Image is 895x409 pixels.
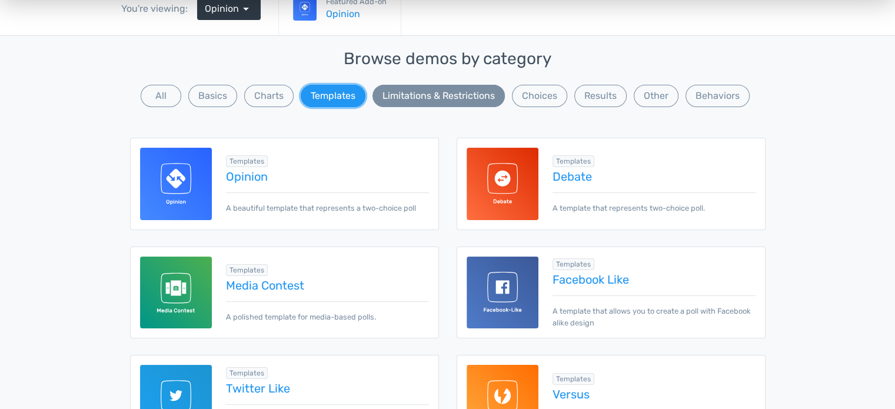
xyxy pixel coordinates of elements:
button: Basics [188,85,237,107]
a: Media Contest [226,279,428,292]
img: media-contest-template-for-totalpoll.svg [140,257,212,329]
a: Opinion [326,7,387,21]
button: Templates [301,85,365,107]
a: Versus [553,388,755,401]
p: A polished template for media-based polls. [226,301,428,322]
a: Opinion [226,170,428,183]
span: Browse all in Templates [553,258,594,270]
button: Vote [680,248,718,277]
div: You're viewing: [121,2,197,16]
span: Browse all in Templates [226,264,268,276]
button: Behaviors [686,85,750,107]
span: Browse all in Templates [226,155,268,167]
h3: Browse demos by category [130,50,766,68]
button: Results [574,85,627,107]
button: Other [634,85,678,107]
span: Opinion [205,2,239,16]
img: facebook-like-template-for-totalpoll.svg [467,257,539,329]
a: Twitter Like [226,382,428,395]
button: Charts [244,85,294,107]
span: Eat only fruits [548,132,624,150]
span: arrow_drop_down [239,2,253,16]
button: Choices [512,85,567,107]
p: Would you rather [177,24,718,41]
img: opinion-template-for-totalpoll.svg [140,148,212,220]
p: A template that allows you to create a poll with Facebook alike design [553,295,755,328]
span: Eat only salad [272,132,347,150]
img: debate-template-for-totalpoll.svg [467,148,539,220]
span: Browse all in Templates [226,367,268,379]
button: Results [620,248,671,277]
a: Debate [553,170,755,183]
a: Facebook Like [553,273,755,286]
p: A template that represents two-choice poll. [553,192,755,214]
span: Browse all in Templates [553,373,594,385]
span: Browse all in Templates [553,155,594,167]
button: All [141,85,181,107]
button: Limitations & Restrictions [372,85,505,107]
p: A beautiful template that represents a two-choice poll [226,192,428,214]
